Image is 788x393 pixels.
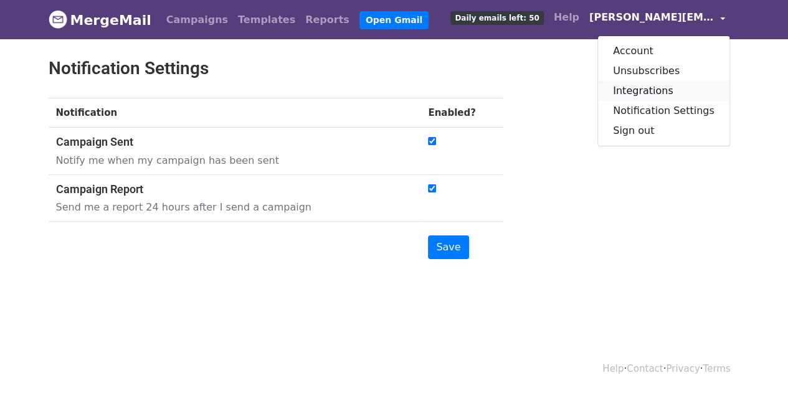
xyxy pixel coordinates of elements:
[627,363,663,374] a: Contact
[602,363,624,374] a: Help
[597,36,730,146] div: [PERSON_NAME][EMAIL_ADDRESS][DOMAIN_NAME]
[726,333,788,393] iframe: Chat Widget
[300,7,354,32] a: Reports
[359,11,429,29] a: Open Gmail
[666,363,700,374] a: Privacy
[56,135,401,149] h5: Campaign Sent
[49,98,421,128] th: Notification
[589,10,714,25] span: [PERSON_NAME][EMAIL_ADDRESS][DOMAIN_NAME]
[450,11,543,25] span: Daily emails left: 50
[49,10,67,29] img: MergeMail logo
[703,363,730,374] a: Terms
[598,101,729,121] a: Notification Settings
[598,81,729,101] a: Integrations
[56,182,401,196] h5: Campaign Report
[233,7,300,32] a: Templates
[598,121,729,141] a: Sign out
[161,7,233,32] a: Campaigns
[56,154,401,167] p: Notify me when my campaign has been sent
[598,41,729,61] a: Account
[420,98,503,128] th: Enabled?
[549,5,584,30] a: Help
[584,5,730,34] a: [PERSON_NAME][EMAIL_ADDRESS][DOMAIN_NAME]
[445,5,548,30] a: Daily emails left: 50
[598,61,729,81] a: Unsubscribes
[56,201,401,214] p: Send me a report 24 hours after I send a campaign
[49,58,503,79] h2: Notification Settings
[428,235,468,259] input: Save
[49,7,151,33] a: MergeMail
